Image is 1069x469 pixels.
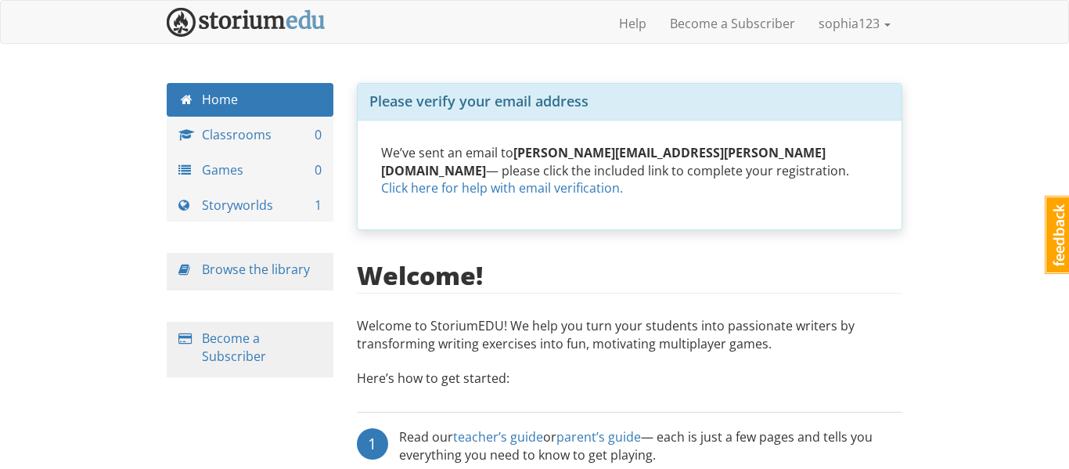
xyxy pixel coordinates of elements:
a: Classrooms 0 [167,118,333,152]
div: 1 [357,428,388,460]
strong: [PERSON_NAME][EMAIL_ADDRESS][PERSON_NAME][DOMAIN_NAME] [381,144,826,179]
p: We’ve sent an email to — please click the included link to complete your registration. [381,144,879,198]
a: Browse the library [202,261,310,278]
p: Here’s how to get started: [357,370,903,403]
span: 0 [315,161,322,179]
img: StoriumEDU [167,8,326,37]
span: Please verify your email address [369,92,588,110]
p: Welcome to StoriumEDU! We help you turn your students into passionate writers by transforming wri... [357,317,903,361]
span: 1 [315,197,322,215]
a: Storyworlds 1 [167,189,333,222]
a: Become a Subscriber [202,330,266,365]
a: teacher’s guide [453,428,543,446]
a: sophia123 [807,4,902,43]
span: 0 [315,126,322,144]
a: Home [167,83,333,117]
a: parent’s guide [556,428,641,446]
a: Click here for help with email verification. [381,179,623,197]
a: Help [607,4,658,43]
a: Games 0 [167,153,333,187]
h2: Welcome! [357,262,483,289]
a: Become a Subscriber [658,4,807,43]
div: Read our or — each is just a few pages and tells you everything you need to know to get playing. [399,428,903,464]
